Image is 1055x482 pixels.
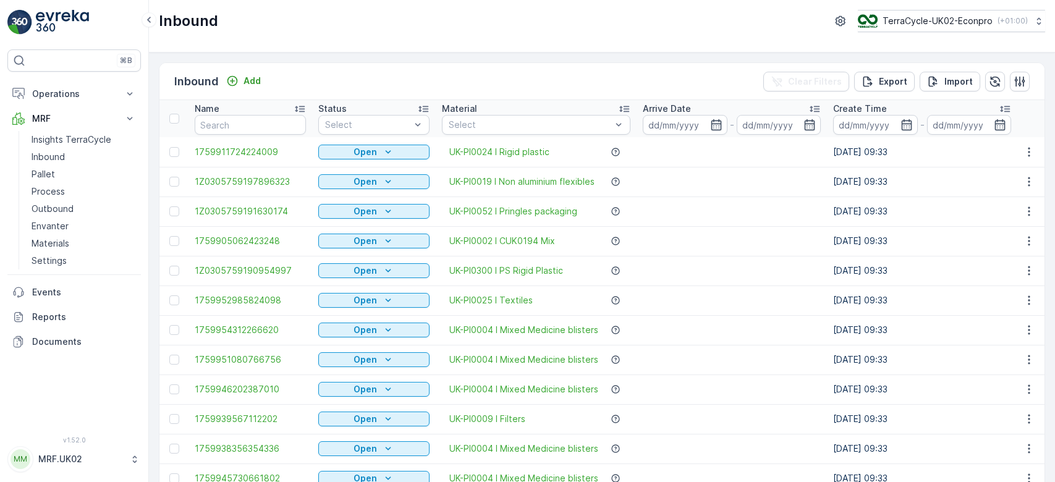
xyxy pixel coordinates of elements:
[354,383,377,395] p: Open
[159,11,218,31] p: Inbound
[827,345,1017,374] td: [DATE] 09:33
[36,10,89,35] img: logo_light-DOdMpM7g.png
[27,148,141,166] a: Inbound
[318,145,430,159] button: Open
[827,374,1017,404] td: [DATE] 09:33
[169,266,179,276] div: Toggle Row Selected
[32,112,116,125] p: MRF
[318,323,430,337] button: Open
[449,119,611,131] p: Select
[827,197,1017,226] td: [DATE] 09:33
[38,453,124,465] p: MRF.UK02
[449,383,598,395] a: UK-PI0004 I Mixed Medicine blisters
[318,352,430,367] button: Open
[827,434,1017,463] td: [DATE] 09:33
[354,146,377,158] p: Open
[32,203,74,215] p: Outbound
[195,294,306,307] a: 1759952985824098
[318,204,430,219] button: Open
[354,205,377,218] p: Open
[318,441,430,456] button: Open
[643,115,727,135] input: dd/mm/yyyy
[927,115,1012,135] input: dd/mm/yyyy
[169,295,179,305] div: Toggle Row Selected
[32,311,136,323] p: Reports
[449,353,598,366] a: UK-PI0004 I Mixed Medicine blisters
[195,324,306,336] span: 1759954312266620
[195,264,306,277] a: 1Z0305759190954997
[354,413,377,425] p: Open
[27,252,141,269] a: Settings
[7,106,141,131] button: MRF
[195,175,306,188] a: 1Z0305759197896323
[195,383,306,395] a: 1759946202387010
[195,103,219,115] p: Name
[449,235,555,247] a: UK-PI0002 I CUK0194 Mix
[449,205,577,218] span: UK-PI0052 I Pringles packaging
[32,133,111,146] p: Insights TerraCycle
[169,206,179,216] div: Toggle Row Selected
[318,234,430,248] button: Open
[833,103,887,115] p: Create Time
[195,115,306,135] input: Search
[318,174,430,189] button: Open
[449,146,549,158] span: UK-PI0024 I Rigid plastic
[354,294,377,307] p: Open
[195,235,306,247] a: 1759905062423248
[854,72,915,91] button: Export
[169,325,179,335] div: Toggle Row Selected
[27,235,141,252] a: Materials
[32,336,136,348] p: Documents
[354,324,377,336] p: Open
[221,74,266,88] button: Add
[7,82,141,106] button: Operations
[32,237,69,250] p: Materials
[827,285,1017,315] td: [DATE] 09:33
[998,16,1028,26] p: ( +01:00 )
[169,355,179,365] div: Toggle Row Selected
[120,56,132,66] p: ⌘B
[354,442,377,455] p: Open
[32,220,69,232] p: Envanter
[449,442,598,455] a: UK-PI0004 I Mixed Medicine blisters
[858,14,878,28] img: terracycle_logo_wKaHoWT.png
[27,200,141,218] a: Outbound
[174,73,219,90] p: Inbound
[449,324,598,336] span: UK-PI0004 I Mixed Medicine blisters
[879,75,907,88] p: Export
[195,205,306,218] a: 1Z0305759191630174
[27,183,141,200] a: Process
[169,177,179,187] div: Toggle Row Selected
[7,329,141,354] a: Documents
[442,103,477,115] p: Material
[643,103,691,115] p: Arrive Date
[318,103,347,115] p: Status
[449,175,595,188] a: UK-PI0019 I Non aluminium flexibles
[169,384,179,394] div: Toggle Row Selected
[32,255,67,267] p: Settings
[32,286,136,298] p: Events
[920,117,925,132] p: -
[7,436,141,444] span: v 1.52.0
[195,442,306,455] a: 1759938356354336
[169,236,179,246] div: Toggle Row Selected
[32,185,65,198] p: Process
[195,353,306,366] span: 1759951080766756
[27,166,141,183] a: Pallet
[449,413,525,425] a: UK-PI0009 I Filters
[858,10,1045,32] button: TerraCycle-UK02-Econpro(+01:00)
[449,264,563,277] a: UK-PI0300 I PS Rigid Plastic
[318,293,430,308] button: Open
[32,88,116,100] p: Operations
[827,256,1017,285] td: [DATE] 09:33
[32,151,65,163] p: Inbound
